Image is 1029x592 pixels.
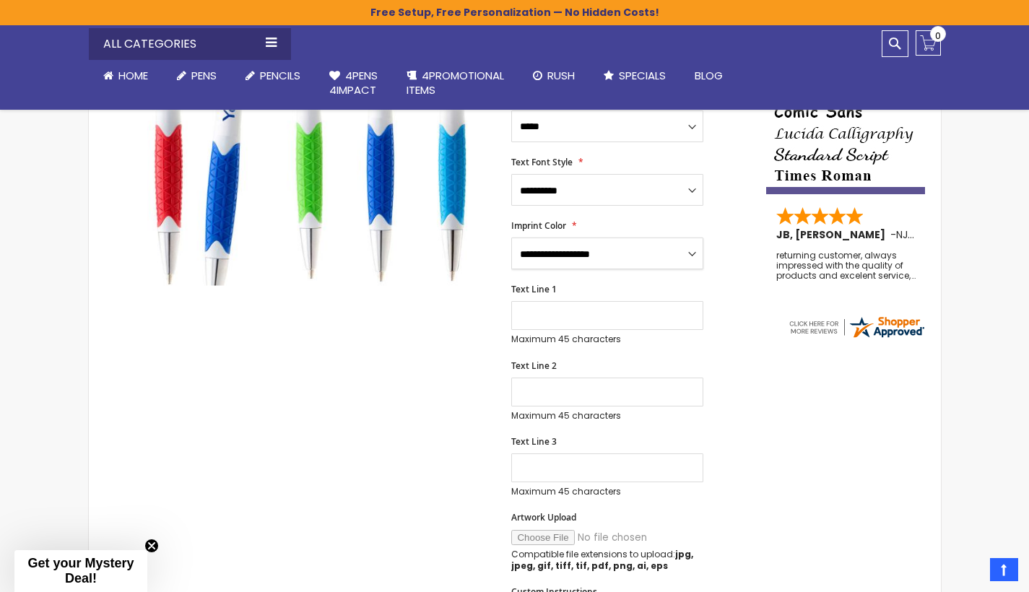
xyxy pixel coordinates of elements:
button: Close teaser [144,539,159,553]
span: Imprint Color [511,219,566,232]
a: 4PROMOTIONALITEMS [392,60,518,107]
div: All Categories [89,28,291,60]
span: Pencils [260,68,300,83]
strong: jpg, jpeg, gif, tiff, tif, pdf, png, ai, eps [511,548,693,572]
a: Pencils [231,60,315,92]
a: 4pens.com certificate URL [787,331,926,343]
span: - , [890,227,1016,242]
span: NJ [896,227,914,242]
span: Home [118,68,148,83]
img: 4pens.com widget logo [787,314,926,340]
span: Blog [695,68,723,83]
a: 0 [916,30,941,56]
a: Pens [162,60,231,92]
a: Specials [589,60,680,92]
a: Rush [518,60,589,92]
span: Rush [547,68,575,83]
div: returning customer, always impressed with the quality of products and excelent service, will retu... [776,251,916,282]
span: Text Font Style [511,156,573,168]
span: 4PROMOTIONAL ITEMS [407,68,504,97]
a: 4Pens4impact [315,60,392,107]
a: Top [990,558,1018,581]
span: Text Line 3 [511,435,557,448]
p: Maximum 45 characters [511,334,703,345]
a: Blog [680,60,737,92]
span: Specials [619,68,666,83]
span: 4Pens 4impact [329,68,378,97]
span: Text Line 2 [511,360,557,372]
span: Get your Mystery Deal! [27,556,134,586]
div: Get your Mystery Deal!Close teaser [14,550,147,592]
img: font-personalization-examples [766,55,925,194]
span: 0 [935,29,941,43]
span: Text Line 1 [511,283,557,295]
span: Artwork Upload [511,511,576,523]
span: Pens [191,68,217,83]
a: Home [89,60,162,92]
p: Compatible file extensions to upload: [511,549,703,572]
span: JB, [PERSON_NAME] [776,227,890,242]
p: Maximum 45 characters [511,410,703,422]
p: Maximum 45 characters [511,486,703,497]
